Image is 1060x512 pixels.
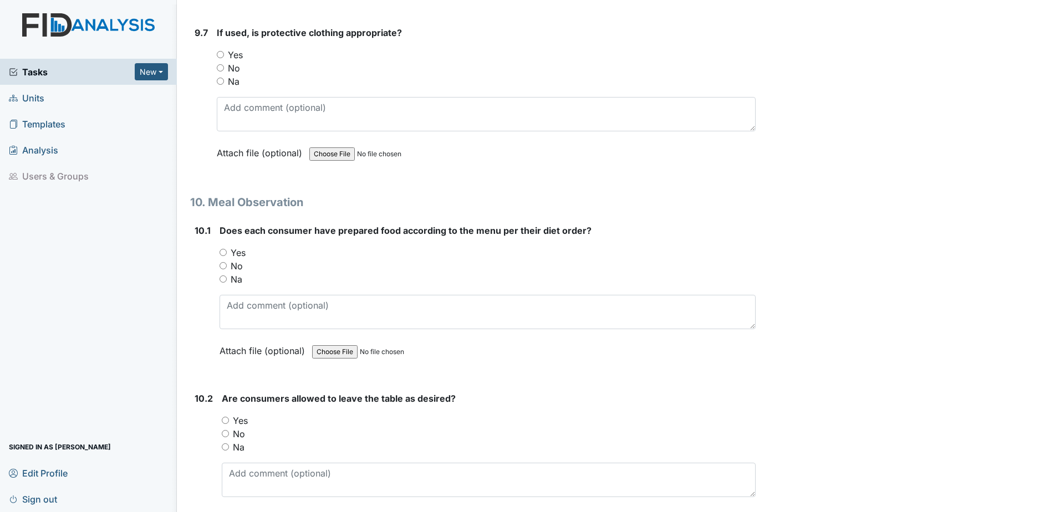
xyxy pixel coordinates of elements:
span: Analysis [9,141,58,158]
span: Signed in as [PERSON_NAME] [9,438,111,455]
span: Edit Profile [9,464,68,482]
button: New [135,63,168,80]
input: No [220,262,227,269]
label: 10.1 [195,224,211,237]
span: Units [9,89,44,106]
input: Yes [220,249,227,256]
h1: 10. Meal Observation [190,194,756,211]
span: Sign out [9,490,57,508]
span: Are consumers allowed to leave the table as desired? [222,393,456,404]
label: 10.2 [195,392,213,405]
input: Yes [222,417,229,424]
label: Na [228,75,239,88]
label: Yes [231,246,246,259]
label: Na [231,273,242,286]
input: Na [220,275,227,283]
span: If used, is protective clothing appropriate? [217,27,402,38]
label: No [233,427,245,441]
input: Yes [217,51,224,58]
input: Na [222,443,229,450]
label: No [231,259,243,273]
span: Does each consumer have prepared food according to the menu per their diet order? [220,225,592,236]
label: No [228,62,240,75]
label: Attach file (optional) [220,338,309,357]
a: Tasks [9,65,135,79]
input: No [222,430,229,437]
label: 9.7 [195,26,208,39]
input: No [217,64,224,71]
span: Templates [9,115,65,132]
label: Yes [233,414,248,427]
label: Na [233,441,244,454]
input: Na [217,78,224,85]
label: Yes [228,48,243,62]
label: Attach file (optional) [217,140,307,160]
